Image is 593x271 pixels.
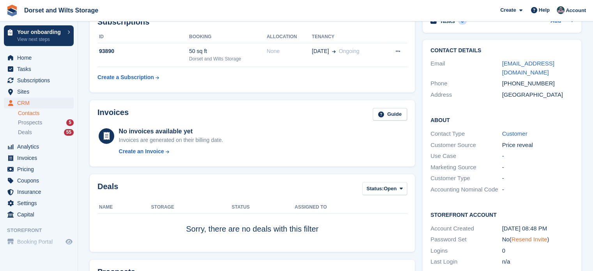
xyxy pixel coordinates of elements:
a: menu [4,236,74,247]
div: None [267,47,312,55]
span: Settings [17,198,64,209]
a: Your onboarding View next steps [4,25,74,46]
span: Account [566,7,586,14]
span: Home [17,52,64,63]
h2: Invoices [97,108,129,121]
div: Account Created [430,224,502,233]
span: Status: [366,185,384,193]
span: Sorry, there are no deals with this filter [186,225,319,233]
span: Create [500,6,516,14]
a: menu [4,164,74,175]
div: Customer Source [430,141,502,150]
a: Preview store [64,237,74,246]
th: Allocation [267,31,312,43]
div: 50 sq ft [189,47,267,55]
th: Assigned to [295,201,407,214]
div: [DATE] 08:48 PM [502,224,574,233]
div: Create a Subscription [97,73,154,81]
span: Insurance [17,186,64,197]
span: ( ) [510,236,549,243]
a: menu [4,175,74,186]
span: Capital [17,209,64,220]
div: - [502,174,574,183]
span: Prospects [18,119,42,126]
th: ID [97,31,189,43]
div: Password Set [430,235,502,244]
a: Dorset and Wilts Storage [21,4,101,17]
h2: About [430,116,574,124]
a: Guide [373,108,407,121]
span: Help [539,6,550,14]
a: Resend Invite [512,236,547,243]
div: Last Login [430,257,502,266]
span: [DATE] [312,47,329,55]
span: Open [384,185,397,193]
a: [EMAIL_ADDRESS][DOMAIN_NAME] [502,60,554,76]
span: CRM [17,97,64,108]
a: Add [551,17,561,26]
a: menu [4,209,74,220]
img: stora-icon-8386f47178a22dfd0bd8f6a31ec36ba5ce8667c1dd55bd0f319d3a0aa187defe.svg [6,5,18,16]
div: Create an Invoice [119,147,164,156]
div: No [502,235,574,244]
a: menu [4,86,74,97]
div: Use Case [430,152,502,161]
div: 0 [458,18,467,25]
a: Create an Invoice [119,147,223,156]
div: 55 [64,129,74,136]
th: Tenancy [312,31,383,43]
p: View next steps [17,36,64,43]
div: Dorset and Wilts Storage [189,55,267,62]
h2: Contact Details [430,48,574,54]
div: 93890 [97,47,189,55]
a: Create a Subscription [97,70,159,85]
div: Accounting Nominal Code [430,185,502,194]
a: menu [4,186,74,197]
span: Coupons [17,175,64,186]
span: Storefront [7,227,78,234]
p: Your onboarding [17,29,64,35]
div: 5 [66,119,74,126]
div: Address [430,90,502,99]
div: - [502,163,574,172]
th: Status [232,201,295,214]
h2: Storefront Account [430,211,574,218]
span: Booking Portal [17,236,64,247]
span: Pricing [17,164,64,175]
span: Sites [17,86,64,97]
a: Deals 55 [18,128,74,136]
span: Deals [18,129,32,136]
div: [PHONE_NUMBER] [502,79,574,88]
a: menu [4,198,74,209]
div: Email [430,59,502,77]
div: Phone [430,79,502,88]
h2: Deals [97,182,118,197]
span: Analytics [17,141,64,152]
a: menu [4,141,74,152]
div: - [502,185,574,194]
div: 0 [502,246,574,255]
a: Customer [502,130,528,137]
span: Invoices [17,152,64,163]
h2: Tasks [440,18,455,25]
th: Name [97,201,151,214]
div: Marketing Source [430,163,502,172]
span: Ongoing [339,48,359,54]
div: Customer Type [430,174,502,183]
div: n/a [502,257,574,266]
th: Booking [189,31,267,43]
a: menu [4,64,74,74]
a: menu [4,52,74,63]
div: [GEOGRAPHIC_DATA] [502,90,574,99]
div: No invoices available yet [119,127,223,136]
div: Logins [430,246,502,255]
img: Steph Chick [557,6,565,14]
button: Status: Open [362,182,407,195]
a: Prospects 5 [18,119,74,127]
span: Subscriptions [17,75,64,86]
th: Storage [151,201,232,214]
a: Contacts [18,110,74,117]
a: menu [4,152,74,163]
a: menu [4,97,74,108]
span: Tasks [17,64,64,74]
